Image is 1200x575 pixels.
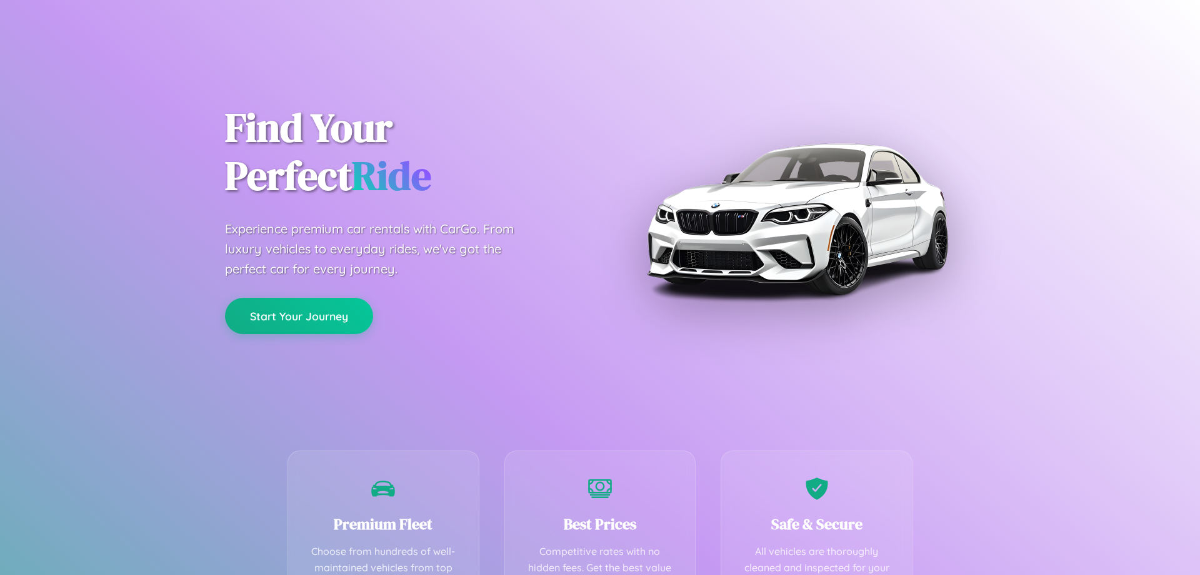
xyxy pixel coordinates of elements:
[352,148,431,203] span: Ride
[225,219,537,279] p: Experience premium car rentals with CarGo. From luxury vehicles to everyday rides, we've got the ...
[225,298,373,334] button: Start Your Journey
[307,514,460,534] h3: Premium Fleet
[740,514,893,534] h3: Safe & Secure
[641,63,953,375] img: Premium BMW car rental vehicle
[225,104,581,200] h1: Find Your Perfect
[524,514,677,534] h3: Best Prices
